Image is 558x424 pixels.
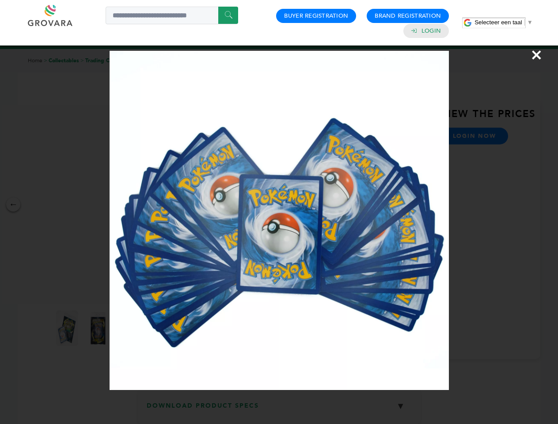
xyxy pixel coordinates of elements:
[531,42,543,67] span: ×
[110,51,449,390] img: Image Preview
[106,7,238,24] input: Search a product or brand...
[474,19,533,26] a: Selecteer een taal​
[474,19,522,26] span: Selecteer een taal
[527,19,533,26] span: ▼
[375,12,441,20] a: Brand Registration
[421,27,441,35] a: Login
[284,12,348,20] a: Buyer Registration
